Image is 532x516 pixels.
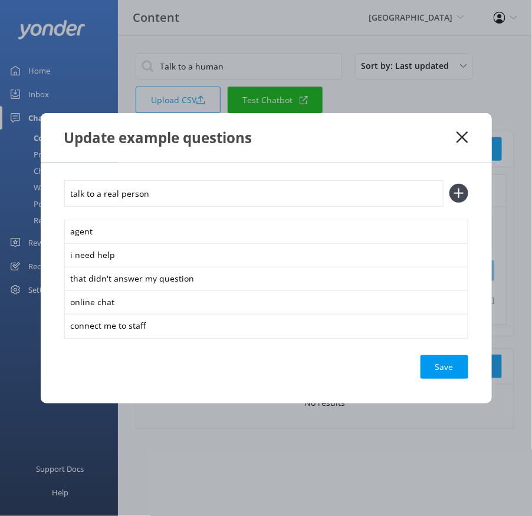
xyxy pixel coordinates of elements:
button: Save [421,355,468,379]
input: Add customer expression [64,180,444,207]
div: i need help [64,243,468,268]
div: online chat [64,290,468,315]
div: Update example questions [64,128,457,147]
div: connect me to staff [64,314,468,339]
div: that didn't answer my question [64,267,468,292]
button: Close [457,131,468,143]
div: agent [64,220,468,244]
